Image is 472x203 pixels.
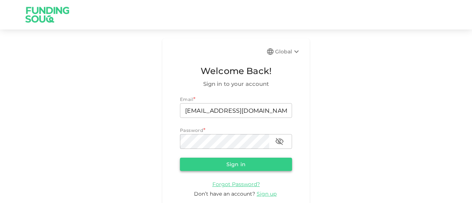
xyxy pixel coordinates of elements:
a: Forgot Password? [212,181,260,188]
span: Sign up [257,190,277,197]
span: Welcome Back! [180,64,292,78]
input: email [180,103,292,118]
span: Email [180,97,193,102]
span: Sign in to your account [180,80,292,88]
input: password [180,134,269,149]
span: Password [180,127,203,133]
div: Global [275,47,301,56]
button: Sign in [180,158,292,171]
span: Don’t have an account? [194,190,255,197]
